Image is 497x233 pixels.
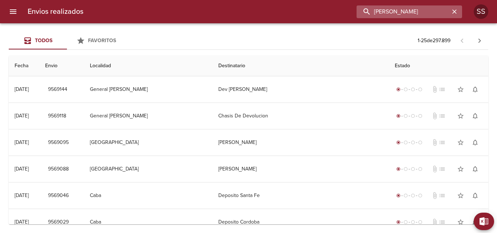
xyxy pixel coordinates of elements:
[4,3,22,20] button: menu
[84,103,212,129] td: General [PERSON_NAME]
[84,156,212,182] td: [GEOGRAPHIC_DATA]
[457,86,464,93] span: star_border
[453,135,468,150] button: Agregar a favoritos
[431,192,438,199] span: No tiene documentos adjuntos
[48,138,69,147] span: 9569095
[411,140,415,145] span: radio_button_unchecked
[457,139,464,146] span: star_border
[88,37,116,44] span: Favoritos
[84,76,212,103] td: General [PERSON_NAME]
[411,87,415,92] span: radio_button_unchecked
[389,56,488,76] th: Estado
[457,192,464,199] span: star_border
[472,139,479,146] span: notifications_none
[9,32,125,49] div: Tabs Envios
[403,87,408,92] span: radio_button_unchecked
[395,165,424,173] div: Generado
[468,82,482,97] button: Activar notificaciones
[471,32,488,49] span: Pagina siguiente
[403,114,408,118] span: radio_button_unchecked
[453,162,468,176] button: Agregar a favoritos
[403,167,408,171] span: radio_button_unchecked
[418,37,450,44] p: 1 - 25 de 297.899
[396,114,401,118] span: radio_button_checked
[472,218,479,226] span: notifications_none
[35,37,52,44] span: Todos
[438,165,446,173] span: No tiene pedido asociado
[438,86,446,93] span: No tiene pedido asociado
[418,140,422,145] span: radio_button_unchecked
[418,87,422,92] span: radio_button_unchecked
[84,182,212,209] td: Caba
[84,56,212,76] th: Localidad
[418,193,422,198] span: radio_button_unchecked
[212,56,389,76] th: Destinatario
[15,86,29,92] div: [DATE]
[395,112,424,120] div: Generado
[453,109,468,123] button: Agregar a favoritos
[403,220,408,224] span: radio_button_unchecked
[457,112,464,120] span: star_border
[48,112,66,121] span: 9569118
[84,129,212,156] td: [GEOGRAPHIC_DATA]
[468,215,482,229] button: Activar notificaciones
[472,192,479,199] span: notifications_none
[45,83,70,96] button: 9569144
[403,140,408,145] span: radio_button_unchecked
[357,5,450,18] input: buscar
[212,156,389,182] td: [PERSON_NAME]
[468,188,482,203] button: Activar notificaciones
[396,193,401,198] span: radio_button_checked
[395,192,424,199] div: Generado
[411,167,415,171] span: radio_button_unchecked
[453,82,468,97] button: Agregar a favoritos
[472,86,479,93] span: notifications_none
[212,182,389,209] td: Deposito Santa Fe
[431,218,438,226] span: No tiene documentos adjuntos
[212,103,389,129] td: Chasis De Devolucion
[438,112,446,120] span: No tiene pedido asociado
[472,112,479,120] span: notifications_none
[403,193,408,198] span: radio_button_unchecked
[45,109,69,123] button: 9569118
[431,86,438,93] span: No tiene documentos adjuntos
[474,4,488,19] div: SS
[457,165,464,173] span: star_border
[48,218,69,227] span: 9569029
[468,135,482,150] button: Activar notificaciones
[396,87,401,92] span: radio_button_checked
[45,136,72,149] button: 9569095
[45,162,72,176] button: 9569088
[45,189,72,202] button: 9569046
[472,165,479,173] span: notifications_none
[395,139,424,146] div: Generado
[438,218,446,226] span: No tiene pedido asociado
[411,220,415,224] span: radio_button_unchecked
[396,140,401,145] span: radio_button_checked
[438,192,446,199] span: No tiene pedido asociado
[431,112,438,120] span: No tiene documentos adjuntos
[418,220,422,224] span: radio_button_unchecked
[396,167,401,171] span: radio_button_checked
[15,166,29,172] div: [DATE]
[28,6,83,17] h6: Envios realizados
[474,213,494,230] button: Exportar Excel
[468,109,482,123] button: Activar notificaciones
[468,162,482,176] button: Activar notificaciones
[48,165,69,174] span: 9569088
[453,215,468,229] button: Agregar a favoritos
[418,167,422,171] span: radio_button_unchecked
[39,56,84,76] th: Envio
[411,114,415,118] span: radio_button_unchecked
[457,218,464,226] span: star_border
[395,218,424,226] div: Generado
[431,139,438,146] span: No tiene documentos adjuntos
[438,139,446,146] span: No tiene pedido asociado
[431,165,438,173] span: No tiene documentos adjuntos
[48,85,67,94] span: 9569144
[411,193,415,198] span: radio_button_unchecked
[15,192,29,198] div: [DATE]
[212,76,389,103] td: Dev [PERSON_NAME]
[395,86,424,93] div: Generado
[9,56,39,76] th: Fecha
